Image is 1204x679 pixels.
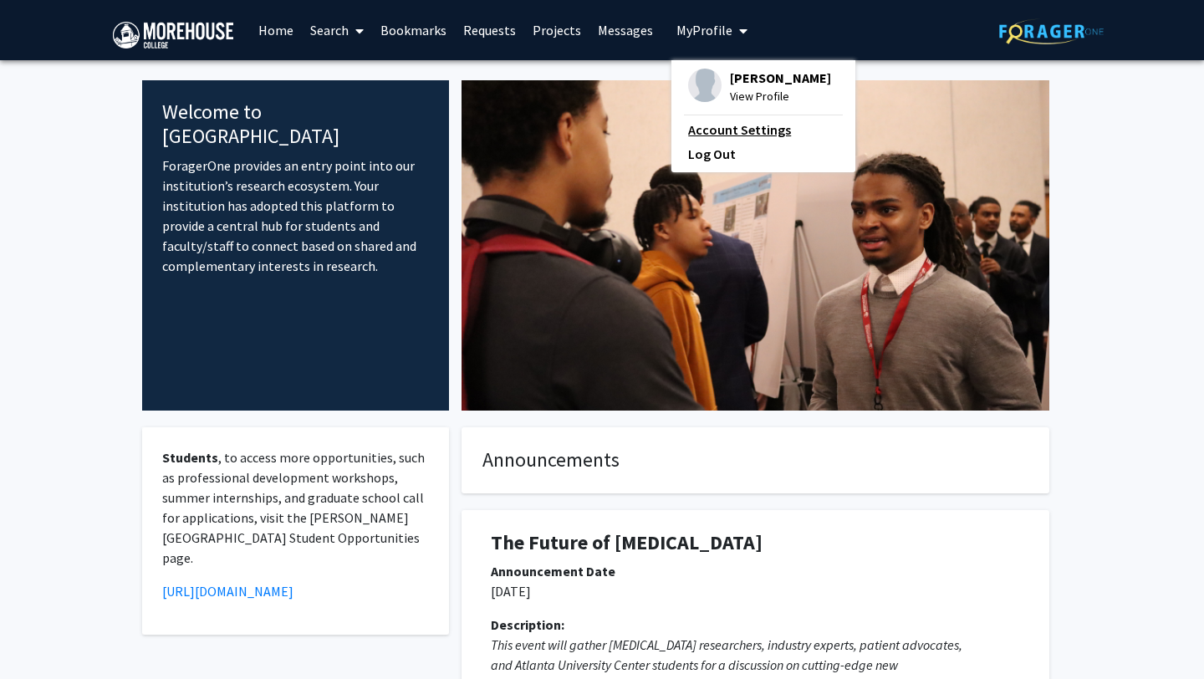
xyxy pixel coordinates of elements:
strong: Students [162,449,218,466]
a: Home [250,1,302,59]
img: ForagerOne Logo [999,18,1104,44]
a: Projects [524,1,589,59]
a: Requests [455,1,524,59]
p: ForagerOne provides an entry point into our institution’s research ecosystem. Your institution ha... [162,156,429,276]
img: Profile Picture [688,69,722,102]
a: Account Settings [688,120,839,140]
em: This event will gather [MEDICAL_DATA] researchers, industry experts, patient advocates, [491,636,962,653]
span: [PERSON_NAME] [730,69,831,87]
h4: Welcome to [GEOGRAPHIC_DATA] [162,100,429,149]
span: View Profile [730,87,831,105]
iframe: Chat [13,604,71,666]
span: My Profile [676,22,732,38]
em: and Atlanta University Center students for a discussion on cutting-edge new [491,656,898,673]
h4: Announcements [482,448,1028,472]
h1: The Future of [MEDICAL_DATA] [491,531,1020,555]
a: [URL][DOMAIN_NAME] [162,583,293,600]
a: Log Out [688,144,839,164]
img: Morehouse College Logo [113,22,233,48]
img: Cover Image [462,80,1049,411]
div: Announcement Date [491,561,1020,581]
p: , to access more opportunities, such as professional development workshops, summer internships, a... [162,447,429,568]
p: [DATE] [491,581,1020,601]
div: Description: [491,615,1020,635]
a: Bookmarks [372,1,455,59]
a: Search [302,1,372,59]
div: Profile Picture[PERSON_NAME]View Profile [688,69,831,105]
a: Messages [589,1,661,59]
